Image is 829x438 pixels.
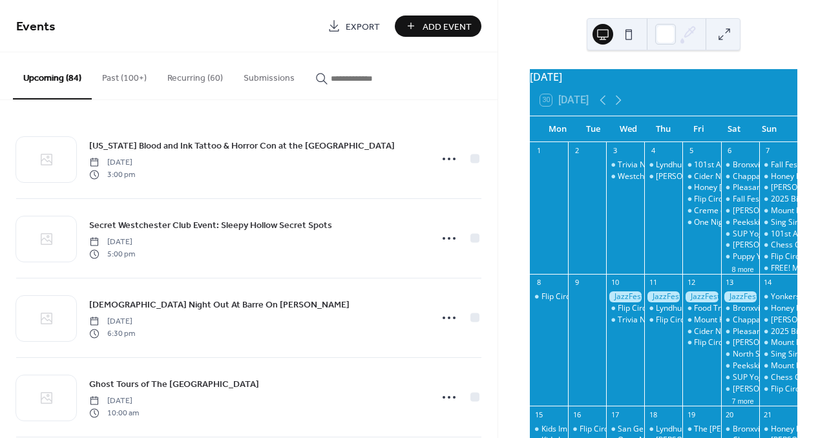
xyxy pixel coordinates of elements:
[606,160,644,171] div: Trivia Night at Sing Sing Kill Brewery
[606,171,644,182] div: Westchester Soccer Club Home Game - Richmond Kickers at Westchester SC
[618,424,766,435] div: San Gennaro Feast [GEOGRAPHIC_DATA]
[572,278,582,287] div: 9
[89,378,259,391] span: Ghost Tours of The [GEOGRAPHIC_DATA]
[541,291,663,302] div: Flip Circus - [GEOGRAPHIC_DATA]
[759,372,797,383] div: Chess Club at Sing Sing Kill Brewery
[606,315,644,326] div: Trivia Night at Sing Sing Kill Brewery
[568,424,606,435] div: Flip Circus - Yorktown
[346,20,380,34] span: Export
[89,140,395,153] span: [US_STATE] Blood and Ink Tattoo & Horror Con at the [GEOGRAPHIC_DATA]
[721,160,759,171] div: Bronxville Farmers Market
[717,116,752,142] div: Sat
[751,116,787,142] div: Sun
[727,263,759,274] button: 8 more
[656,160,780,171] div: Lyndhurst Landscape Volunteering
[733,160,828,171] div: Bronxville Farmers Market
[530,69,797,85] div: [DATE]
[89,377,259,391] a: Ghost Tours of The [GEOGRAPHIC_DATA]
[721,205,759,216] div: John Jay Homestead Farm Market In Katonah
[610,146,620,156] div: 3
[759,194,797,205] div: 2025 Bicycle Sundays
[721,349,759,360] div: North Salem Farmers Market
[759,160,797,171] div: Fall Festival at Harvest Moon Orchard
[610,278,620,287] div: 10
[89,218,332,233] a: Secret Westchester Club Event: Sleepy Hollow Secret Spots
[644,291,682,302] div: JazzFest White Plains: Sept. 10 - 14
[656,303,780,314] div: Lyndhurst Landscape Volunteering
[606,303,644,314] div: Flip Circus - Yorktown
[759,171,797,182] div: Honey Bee Grove Flower Farm - Farmers Market
[763,410,773,419] div: 21
[572,146,582,156] div: 2
[618,315,748,326] div: Trivia Night at Sing Sing Kill Brewery
[721,217,759,228] div: Peekskill Farmers Market
[89,395,139,407] span: [DATE]
[618,303,739,314] div: Flip Circus - [GEOGRAPHIC_DATA]
[759,360,797,371] div: Mount Kisco Septemberfest
[618,160,748,171] div: Trivia Night at Sing Sing Kill Brewery
[13,52,92,99] button: Upcoming (84)
[644,424,682,435] div: Lyndhurst Landscape Volunteering
[759,337,797,348] div: Mount Kisco Farmers Market
[763,278,773,287] div: 14
[644,315,682,326] div: Flip Circus - Yorktown
[725,278,735,287] div: 13
[682,315,720,326] div: Mount Kisco Septemberfest
[759,349,797,360] div: Sing Sing Kill Brewery Run Club
[759,251,797,262] div: Flip Circus - Yorktown
[89,236,135,248] span: [DATE]
[16,14,56,39] span: Events
[92,52,157,98] button: Past (100+)
[686,146,696,156] div: 5
[694,337,815,348] div: Flip Circus - [GEOGRAPHIC_DATA]
[759,182,797,193] div: Irvington Farmer's Market
[611,116,646,142] div: Wed
[733,251,775,262] div: Puppy Yoga
[721,182,759,193] div: Pleasantville Farmers Market
[89,248,135,260] span: 5:00 pm
[530,291,568,302] div: Flip Circus - Yorktown
[759,384,797,395] div: Flip Circus - Yorktown
[89,316,135,328] span: [DATE]
[540,116,576,142] div: Mon
[759,205,797,216] div: Mount Kisco Farmers Market
[89,157,135,169] span: [DATE]
[721,384,759,395] div: TASH Farmer's Market at Patriot's Park
[656,315,777,326] div: Flip Circus - [GEOGRAPHIC_DATA]
[721,315,759,326] div: Chappaqua Farmers Market
[89,407,139,419] span: 10:00 am
[606,291,644,302] div: JazzFest White Plains: Sept. 10 - 14
[89,328,135,339] span: 6:30 pm
[759,229,797,240] div: 101st Annual Yorktown Grange Fair
[682,182,720,193] div: Honey Bee Grove Flower Farm - Sunset U-Pick Flowers
[733,360,824,371] div: Peekskill Farmers Market
[89,169,135,180] span: 3:00 pm
[606,424,644,435] div: San Gennaro Feast Yorktown
[644,160,682,171] div: Lyndhurst Landscape Volunteering
[534,146,543,156] div: 1
[727,395,759,406] button: 7 more
[721,360,759,371] div: Peekskill Farmers Market
[648,278,658,287] div: 11
[89,297,350,312] a: [DEMOGRAPHIC_DATA] Night Out At Barre On [PERSON_NAME]
[575,116,611,142] div: Tue
[682,424,720,435] div: The Marshall Tucker Band
[681,116,717,142] div: Fri
[682,205,720,216] div: Creme de la Creme Pole Dancing Show
[572,410,582,419] div: 16
[682,194,720,205] div: Flip Circus - Yorktown
[721,251,759,262] div: Puppy Yoga
[721,303,759,314] div: Bronxville Farmers Market
[682,337,720,348] div: Flip Circus - Yorktown
[759,315,797,326] div: Irvington Farmer's Market
[759,240,797,251] div: Chess Club at Sing Sing Kill Brewery
[534,410,543,419] div: 15
[763,146,773,156] div: 7
[233,52,305,98] button: Submissions
[733,424,828,435] div: Bronxville Farmers Market
[759,291,797,302] div: Yonkers Marathon, Half Marathon & 5K
[721,372,759,383] div: SUP Yoga & Paddleboarding Lessons
[686,278,696,287] div: 12
[534,278,543,287] div: 8
[610,410,620,419] div: 17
